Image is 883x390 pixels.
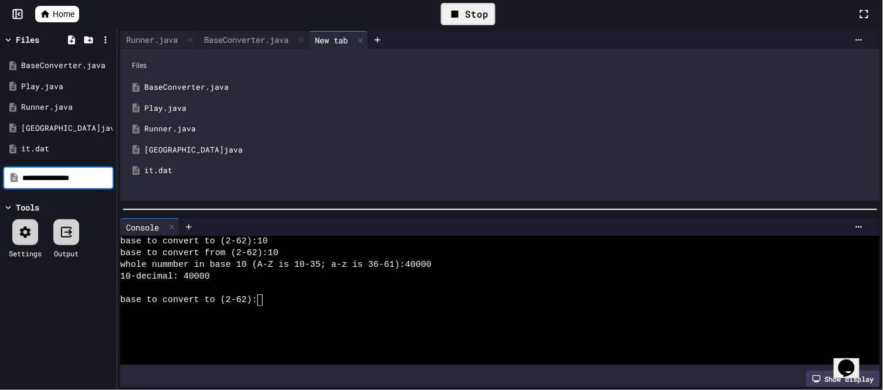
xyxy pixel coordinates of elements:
[806,371,880,387] div: Show display
[21,143,113,155] div: it.dat
[120,271,210,283] span: 10-decimal: 40000
[54,248,79,259] div: Output
[120,236,268,247] span: base to convert to (2-62):10
[21,81,113,93] div: Play.java
[144,82,873,93] div: BaseConverter.java
[21,101,113,113] div: Runner.java
[120,294,257,306] span: base to convert to (2-62):
[120,259,432,271] span: whole nummber in base 10 (A-Z is 10-35; a-z is 36-61):40000
[120,33,184,46] div: Runner.java
[198,31,309,49] div: BaseConverter.java
[309,34,354,46] div: New tab
[126,55,874,77] div: Files
[16,33,39,46] div: Files
[309,31,368,49] div: New tab
[35,6,79,22] a: Home
[16,201,39,213] div: Tools
[144,123,873,135] div: Runner.java
[120,247,279,259] span: base to convert from (2-62):10
[53,8,74,20] span: Home
[144,103,873,114] div: Play.java
[441,3,495,25] div: Stop
[198,33,294,46] div: BaseConverter.java
[21,123,113,134] div: [GEOGRAPHIC_DATA]java
[120,31,198,49] div: Runner.java
[144,165,873,177] div: it.dat
[21,60,113,72] div: BaseConverter.java
[9,248,42,259] div: Settings
[834,343,871,378] iframe: chat widget
[120,218,179,236] div: Console
[144,144,873,156] div: [GEOGRAPHIC_DATA]java
[120,221,165,233] div: Console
